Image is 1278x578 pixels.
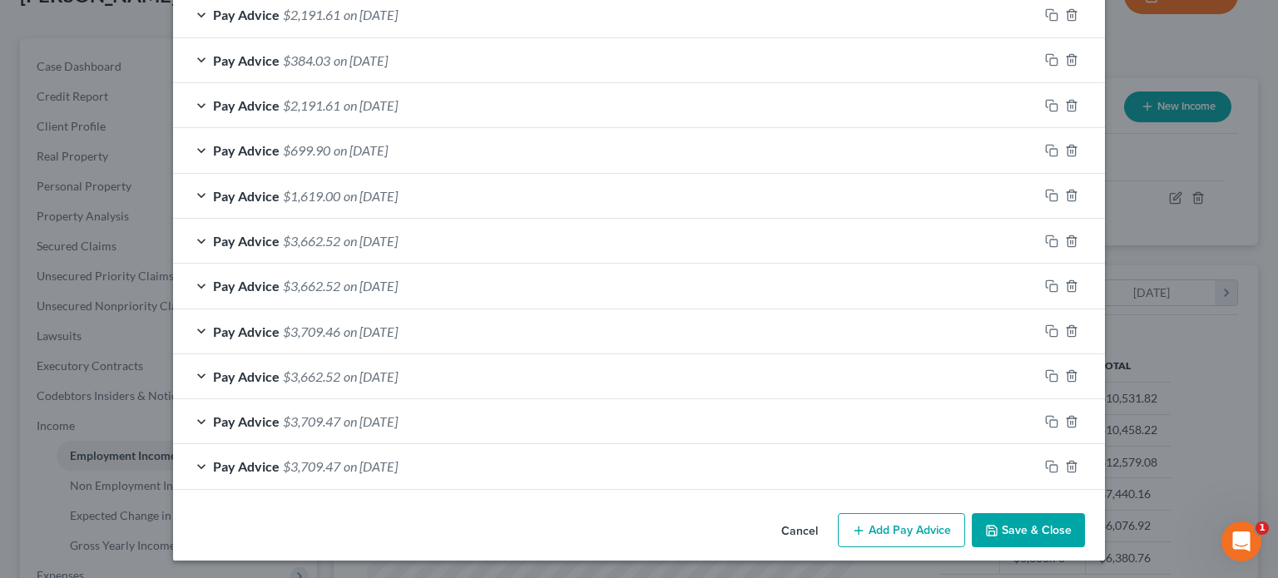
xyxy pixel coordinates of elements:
[283,458,340,474] span: $3,709.47
[334,142,388,158] span: on [DATE]
[838,513,965,548] button: Add Pay Advice
[283,413,340,429] span: $3,709.47
[213,233,280,249] span: Pay Advice
[334,52,388,68] span: on [DATE]
[344,7,398,22] span: on [DATE]
[344,413,398,429] span: on [DATE]
[283,188,340,204] span: $1,619.00
[213,324,280,339] span: Pay Advice
[283,7,340,22] span: $2,191.61
[283,324,340,339] span: $3,709.46
[344,278,398,294] span: on [DATE]
[283,52,330,68] span: $384.03
[213,52,280,68] span: Pay Advice
[283,142,330,158] span: $699.90
[344,368,398,384] span: on [DATE]
[213,97,280,113] span: Pay Advice
[283,278,340,294] span: $3,662.52
[344,458,398,474] span: on [DATE]
[768,515,831,548] button: Cancel
[213,413,280,429] span: Pay Advice
[213,368,280,384] span: Pay Advice
[213,142,280,158] span: Pay Advice
[283,97,340,113] span: $2,191.61
[213,188,280,204] span: Pay Advice
[344,97,398,113] span: on [DATE]
[344,324,398,339] span: on [DATE]
[283,233,340,249] span: $3,662.52
[344,188,398,204] span: on [DATE]
[213,7,280,22] span: Pay Advice
[1256,521,1269,535] span: 1
[972,513,1085,548] button: Save & Close
[283,368,340,384] span: $3,662.52
[213,458,280,474] span: Pay Advice
[1221,521,1261,561] iframe: Intercom live chat
[344,233,398,249] span: on [DATE]
[213,278,280,294] span: Pay Advice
